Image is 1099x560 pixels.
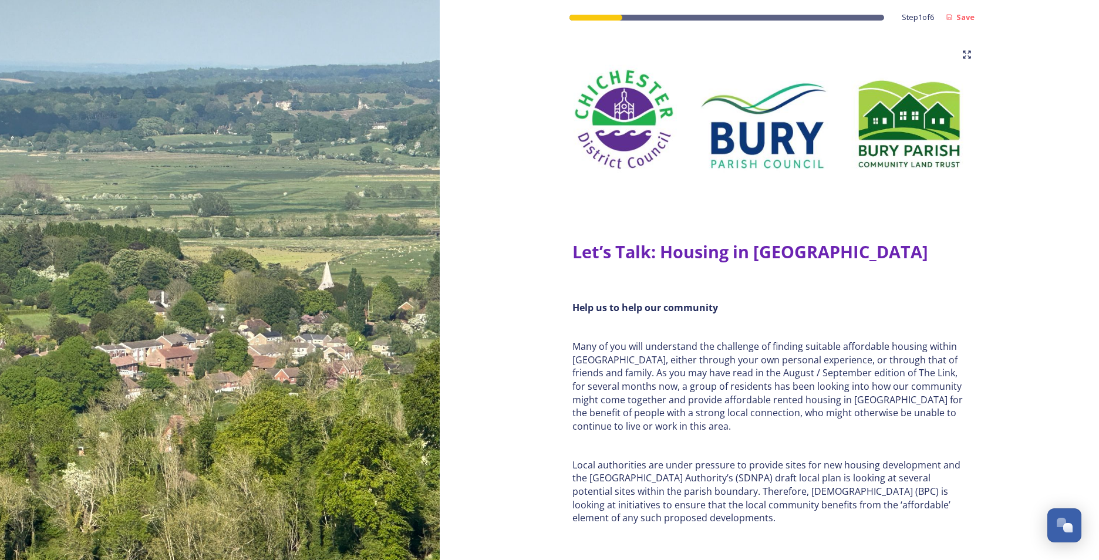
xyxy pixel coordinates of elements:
[956,12,975,22] strong: Save
[1047,508,1081,542] button: Open Chat
[902,12,934,23] span: Step 1 of 6
[572,458,966,525] p: Local authorities are under pressure to provide sites for new housing development and the [GEOGRA...
[572,301,718,314] strong: Help us to help our community
[572,240,928,263] strong: Let’s Talk: Housing in [GEOGRAPHIC_DATA]
[572,340,966,433] p: Many of you will understand the challenge of finding suitable affordable housing within [GEOGRAPH...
